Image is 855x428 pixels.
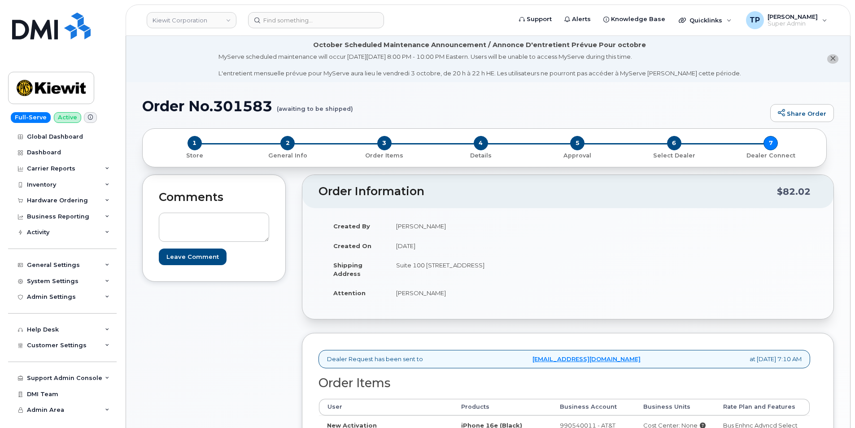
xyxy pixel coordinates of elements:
[243,152,332,160] p: General Info
[280,136,295,150] span: 2
[570,136,585,150] span: 5
[388,236,561,256] td: [DATE]
[218,52,741,78] div: MyServe scheduled maintenance will occur [DATE][DATE] 8:00 PM - 10:00 PM Eastern. Users will be u...
[827,54,838,64] button: close notification
[159,249,227,265] input: Leave Comment
[333,242,371,249] strong: Created On
[340,152,429,160] p: Order Items
[432,150,529,160] a: 4 Details
[333,223,370,230] strong: Created By
[188,136,202,150] span: 1
[153,152,236,160] p: Store
[142,98,766,114] h1: Order No.301583
[770,104,834,122] a: Share Order
[532,355,641,363] a: [EMAIL_ADDRESS][DOMAIN_NAME]
[388,216,561,236] td: [PERSON_NAME]
[629,152,719,160] p: Select Dealer
[277,98,353,112] small: (awaiting to be shipped)
[715,399,810,415] th: Rate Plan and Features
[318,350,810,368] div: Dealer Request has been sent to at [DATE] 7:10 AM
[474,136,488,150] span: 4
[436,152,525,160] p: Details
[453,399,552,415] th: Products
[336,150,432,160] a: 3 Order Items
[667,136,681,150] span: 6
[159,191,269,204] h2: Comments
[377,136,392,150] span: 3
[777,183,811,200] div: $82.02
[333,289,366,297] strong: Attention
[552,399,635,415] th: Business Account
[318,185,777,198] h2: Order Information
[319,399,453,415] th: User
[533,152,622,160] p: Approval
[635,399,715,415] th: Business Units
[313,40,646,50] div: October Scheduled Maintenance Announcement / Annonce D'entretient Prévue Pour octobre
[388,255,561,283] td: Suite 100 [STREET_ADDRESS]
[239,150,336,160] a: 2 General Info
[333,262,362,277] strong: Shipping Address
[150,150,239,160] a: 1 Store
[388,283,561,303] td: [PERSON_NAME]
[318,376,810,390] h2: Order Items
[626,150,722,160] a: 6 Select Dealer
[529,150,626,160] a: 5 Approval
